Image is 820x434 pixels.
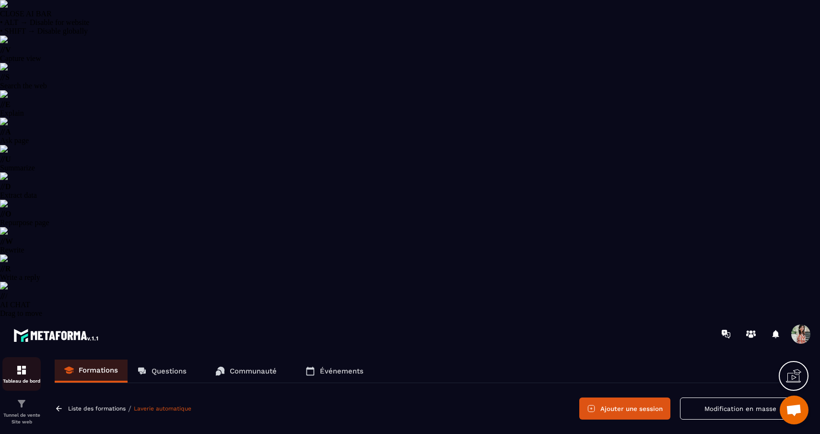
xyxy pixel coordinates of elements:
[68,405,126,412] a: Liste des formations
[152,367,187,375] p: Questions
[13,326,100,344] img: logo
[16,364,27,376] img: formation
[2,378,41,384] p: Tableau de bord
[206,360,286,383] a: Communauté
[55,360,128,383] a: Formations
[579,398,670,420] button: Ajouter une session
[128,404,131,413] span: /
[320,367,363,375] p: Événements
[2,357,41,391] a: formationformationTableau de bord
[128,360,196,383] a: Questions
[230,367,277,375] p: Communauté
[296,360,373,383] a: Événements
[780,396,808,424] div: Ouvrir le chat
[16,398,27,410] img: formation
[134,405,191,412] a: Laverie automatique
[79,366,118,374] p: Formations
[680,398,801,420] button: Modification en masse
[2,412,41,425] p: Tunnel de vente Site web
[2,391,41,433] a: formationformationTunnel de vente Site web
